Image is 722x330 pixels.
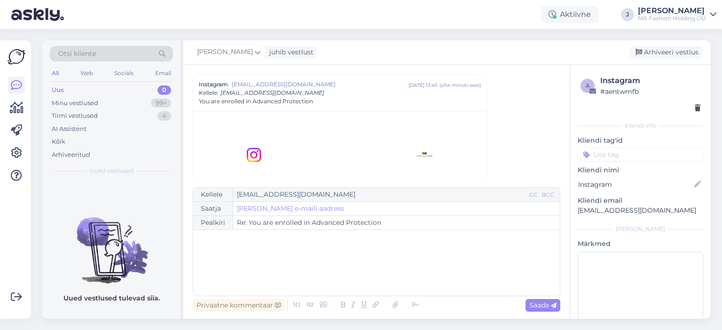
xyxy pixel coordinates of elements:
div: Arhiveeri vestlus [630,46,702,59]
span: [EMAIL_ADDRESS][DOMAIN_NAME] [232,80,408,89]
div: Uus [52,85,64,95]
div: BCC [540,191,556,199]
img: 422cb62a79a1.png [247,148,261,162]
div: Pealkiri [193,216,233,230]
div: Kliendi info [578,122,703,130]
a: [PERSON_NAME] e-maili aadress [237,204,344,214]
div: AI Assistent [52,124,86,134]
span: You are enrolled in Advanced Protection [199,97,313,106]
div: Kellele [193,188,233,201]
p: Kliendi nimi [578,165,703,175]
div: 4 [157,111,171,121]
div: Aktiivne [541,6,598,23]
div: [DATE] 13:45 [408,82,438,89]
div: ( ühe minuti eest ) [439,82,481,89]
span: a [586,82,590,89]
div: Saatja [193,202,233,215]
input: Recepient... [233,188,527,201]
input: Lisa tag [578,147,703,161]
div: CC [527,191,540,199]
div: Tiimi vestlused [52,111,98,121]
div: 99+ [151,99,171,108]
div: 0 [157,85,171,95]
span: Kellele : [199,89,219,96]
div: # aentwmfb [600,86,700,97]
a: [PERSON_NAME]MA Fashion Holding OÜ [638,7,716,22]
span: Saada [529,301,557,309]
div: Kõik [52,137,65,146]
div: Email [153,67,173,79]
div: Arhiveeritud [52,150,90,160]
div: All [50,67,61,79]
div: Instagram [600,75,700,86]
span: [PERSON_NAME] [197,47,253,57]
span: Otsi kliente [58,49,96,59]
span: Uued vestlused [90,167,133,175]
p: Uued vestlused tulevad siia. [63,293,160,303]
img: Askly Logo [8,48,25,66]
p: Kliendi tag'id [578,136,703,146]
img: No chats [42,200,180,285]
p: [EMAIL_ADDRESS][DOMAIN_NAME] [578,206,703,215]
div: Privaatne kommentaar [193,299,284,312]
div: [PERSON_NAME] [638,7,706,15]
p: Kliendi email [578,196,703,206]
input: Lisa nimi [578,179,692,190]
input: Write subject here... [233,216,560,230]
div: [PERSON_NAME] [578,225,703,233]
div: juhib vestlust [266,47,314,57]
div: MA Fashion Holding OÜ [638,15,706,22]
div: Web [78,67,95,79]
div: Socials [112,67,135,79]
span: [EMAIL_ADDRESS][DOMAIN_NAME] [220,89,324,96]
img: 69960301_538531983641758_8298457366601400320_n.jpg [416,146,433,163]
p: Märkmed [578,239,703,249]
span: Instagram [199,80,228,89]
div: Minu vestlused [52,99,98,108]
div: J [621,8,634,21]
